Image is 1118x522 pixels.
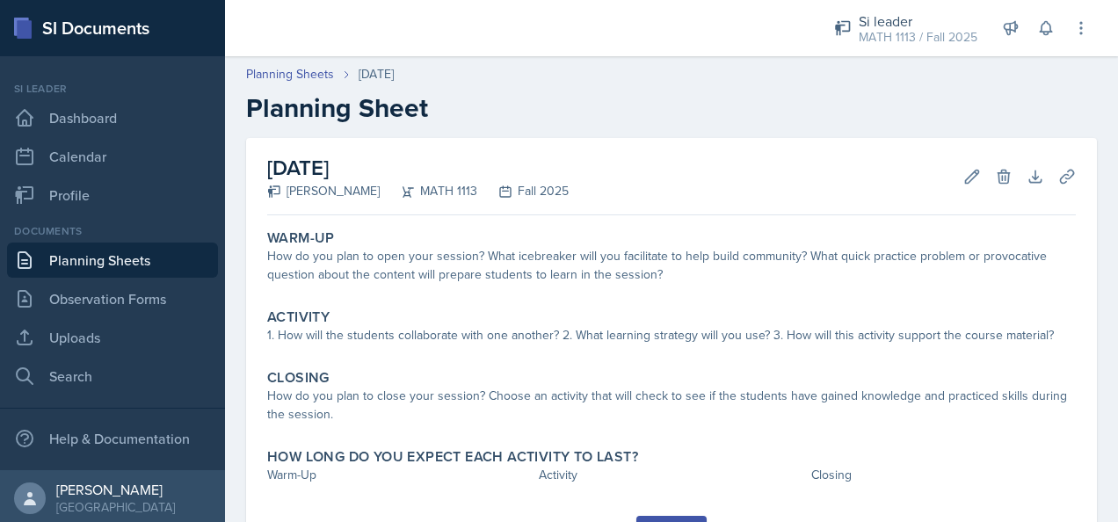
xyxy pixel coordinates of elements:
[246,65,334,83] a: Planning Sheets
[56,498,175,516] div: [GEOGRAPHIC_DATA]
[267,247,1076,284] div: How do you plan to open your session? What icebreaker will you facilitate to help build community...
[7,139,218,174] a: Calendar
[359,65,394,83] div: [DATE]
[811,466,1076,484] div: Closing
[539,466,803,484] div: Activity
[7,359,218,394] a: Search
[267,152,569,184] h2: [DATE]
[56,481,175,498] div: [PERSON_NAME]
[7,281,218,316] a: Observation Forms
[267,448,638,466] label: How long do you expect each activity to last?
[267,326,1076,344] div: 1. How will the students collaborate with one another? 2. What learning strategy will you use? 3....
[267,369,330,387] label: Closing
[7,100,218,135] a: Dashboard
[267,182,380,200] div: [PERSON_NAME]
[7,421,218,456] div: Help & Documentation
[380,182,477,200] div: MATH 1113
[267,466,532,484] div: Warm-Up
[477,182,569,200] div: Fall 2025
[859,28,977,47] div: MATH 1113 / Fall 2025
[246,92,1097,124] h2: Planning Sheet
[7,243,218,278] a: Planning Sheets
[267,308,330,326] label: Activity
[267,387,1076,424] div: How do you plan to close your session? Choose an activity that will check to see if the students ...
[7,81,218,97] div: Si leader
[859,11,977,32] div: Si leader
[7,178,218,213] a: Profile
[7,320,218,355] a: Uploads
[267,229,335,247] label: Warm-Up
[7,223,218,239] div: Documents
